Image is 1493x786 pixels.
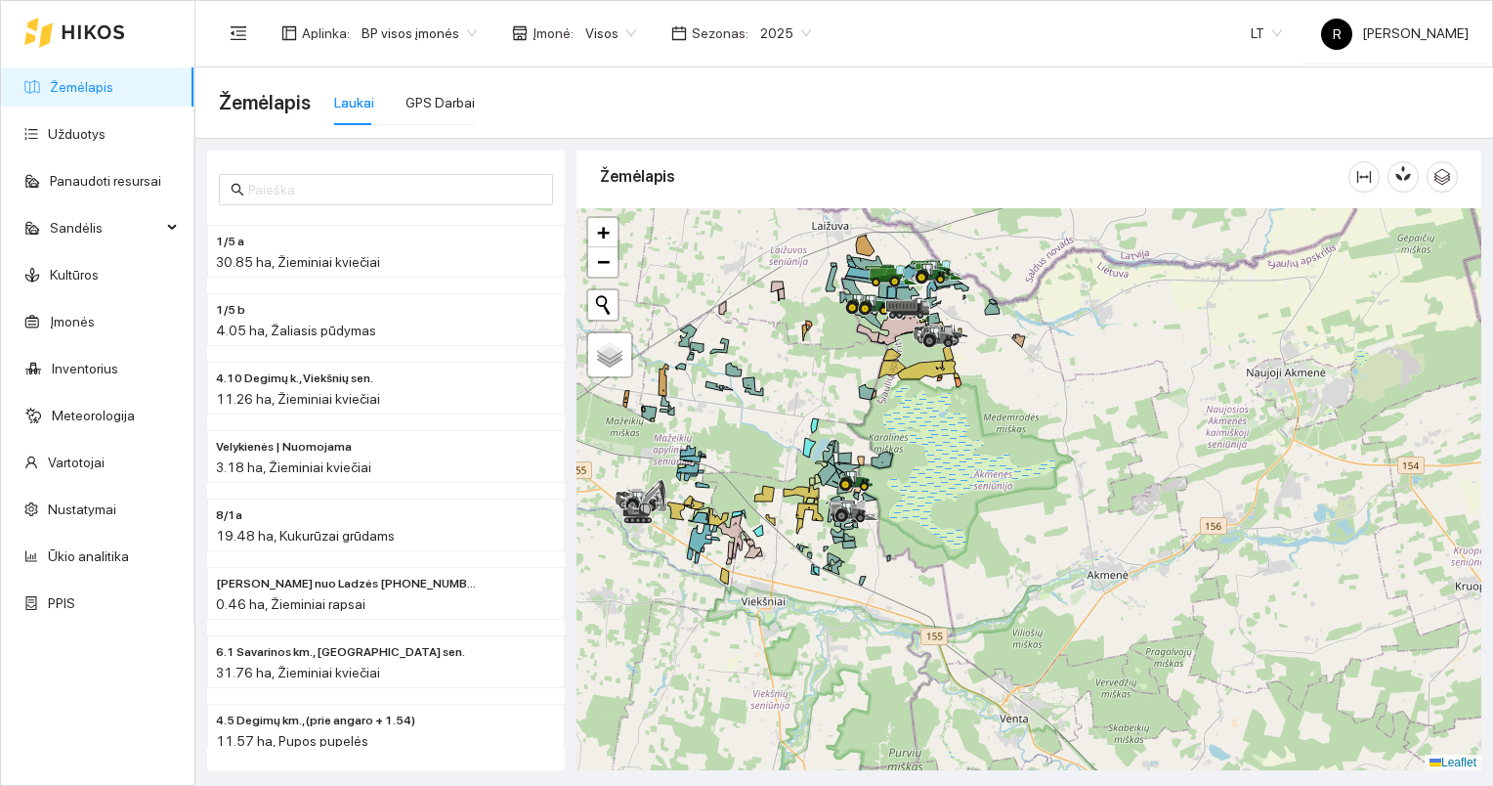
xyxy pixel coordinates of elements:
[48,126,106,142] a: Užduotys
[48,455,105,470] a: Vartotojai
[52,408,135,423] a: Meteorologija
[585,19,636,48] span: Visos
[216,665,380,680] span: 31.76 ha, Žieminiai kviečiai
[216,370,373,388] span: 4.10 Degimų k., Viekšnių sen.
[216,643,465,662] span: 6.1 Savarinos km., Viekšnių sen.
[597,220,610,244] span: +
[216,438,352,457] span: Velykienės | Nuomojama
[533,22,574,44] span: Įmonė :
[216,712,415,730] span: 4.5 Degimų km., (prie angaro + 1.54)
[588,218,618,247] a: Zoom in
[512,25,528,41] span: shop
[405,92,475,113] div: GPS Darbai
[760,19,811,48] span: 2025
[1348,161,1380,193] button: column-width
[50,267,99,283] a: Kultūros
[281,25,297,41] span: layout
[50,173,161,189] a: Panaudoti resursai
[216,391,380,407] span: 11.26 ha, Žieminiai kviečiai
[597,249,610,274] span: −
[219,87,311,118] span: Žemėlapis
[334,92,374,113] div: Laukai
[216,233,244,251] span: 1/5 a
[216,528,395,544] span: 19.48 ha, Kukurūzai grūdams
[588,290,618,320] button: Initiate a new search
[1429,756,1476,769] a: Leaflet
[671,25,687,41] span: calendar
[216,733,368,749] span: 11.57 ha, Pupos pupelės
[302,22,350,44] span: Aplinka :
[1349,169,1379,185] span: column-width
[216,575,478,593] span: Paškevičiaus Felikso nuo Ladzės (2) 229525-2470 - 2
[600,149,1348,204] div: Žemėlapis
[1321,25,1469,41] span: [PERSON_NAME]
[216,254,380,270] span: 30.85 ha, Žieminiai kviečiai
[216,459,371,475] span: 3.18 ha, Žieminiai kviečiai
[248,179,541,200] input: Paieška
[1251,19,1282,48] span: LT
[230,24,247,42] span: menu-fold
[48,548,129,564] a: Ūkio analitika
[216,596,365,612] span: 0.46 ha, Žieminiai rapsai
[692,22,748,44] span: Sezonas :
[588,247,618,277] a: Zoom out
[362,19,477,48] span: BP visos įmonės
[216,323,376,338] span: 4.05 ha, Žaliasis pūdymas
[216,506,242,525] span: 8/1a
[216,301,245,320] span: 1/5 b
[231,183,244,196] span: search
[50,79,113,95] a: Žemėlapis
[50,208,161,247] span: Sandėlis
[50,314,95,329] a: Įmonės
[48,502,116,517] a: Nustatymai
[52,361,118,376] a: Inventorius
[219,14,258,53] button: menu-fold
[48,595,75,611] a: PPIS
[588,333,631,376] a: Layers
[1333,19,1342,50] span: R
